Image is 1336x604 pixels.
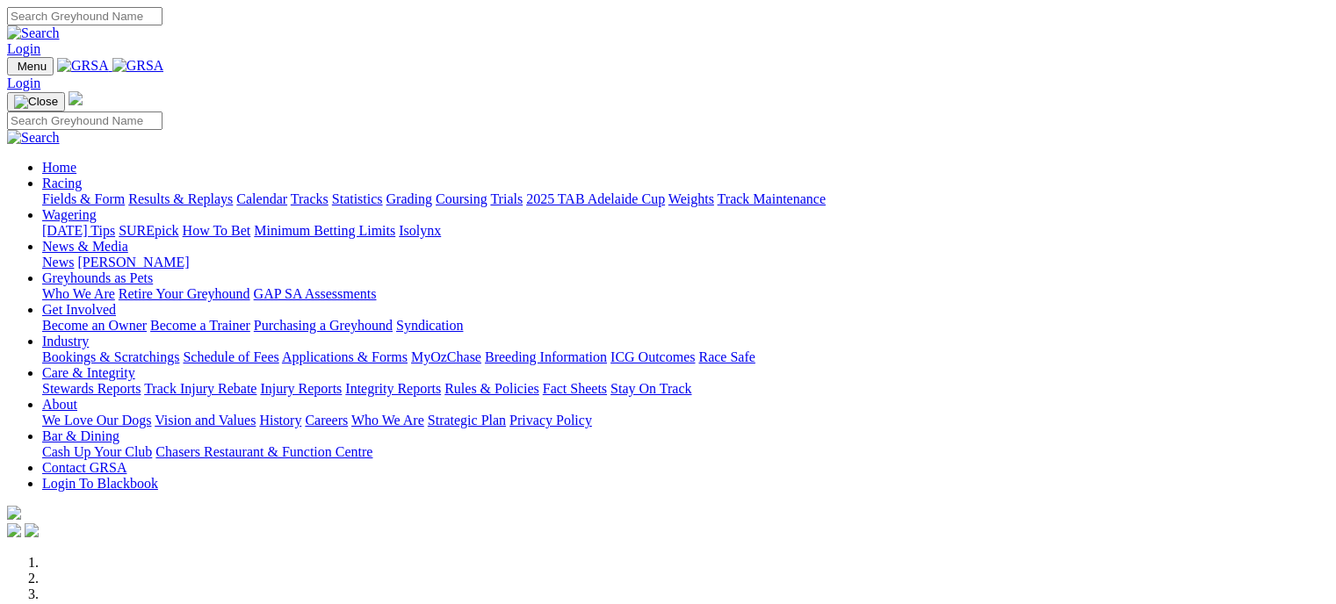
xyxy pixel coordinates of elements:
[144,381,256,396] a: Track Injury Rebate
[42,349,179,364] a: Bookings & Scratchings
[119,286,250,301] a: Retire Your Greyhound
[42,381,141,396] a: Stewards Reports
[18,60,47,73] span: Menu
[42,255,74,270] a: News
[485,349,607,364] a: Breeding Information
[155,413,256,428] a: Vision and Values
[77,255,189,270] a: [PERSON_NAME]
[236,191,287,206] a: Calendar
[42,207,97,222] a: Wagering
[42,476,158,491] a: Login To Blackbook
[42,286,1329,302] div: Greyhounds as Pets
[698,349,755,364] a: Race Safe
[610,381,691,396] a: Stay On Track
[128,191,233,206] a: Results & Replays
[254,286,377,301] a: GAP SA Assessments
[7,92,65,111] button: Toggle navigation
[444,381,539,396] a: Rules & Policies
[42,413,151,428] a: We Love Our Dogs
[42,302,116,317] a: Get Involved
[428,413,506,428] a: Strategic Plan
[42,365,135,380] a: Care & Integrity
[42,444,152,459] a: Cash Up Your Club
[396,318,463,333] a: Syndication
[490,191,523,206] a: Trials
[42,318,147,333] a: Become an Owner
[42,286,115,301] a: Who We Are
[543,381,607,396] a: Fact Sheets
[411,349,481,364] a: MyOzChase
[7,75,40,90] a: Login
[610,349,695,364] a: ICG Outcomes
[42,255,1329,270] div: News & Media
[7,7,162,25] input: Search
[42,160,76,175] a: Home
[42,191,125,206] a: Fields & Form
[14,95,58,109] img: Close
[399,223,441,238] a: Isolynx
[345,381,441,396] a: Integrity Reports
[42,460,126,475] a: Contact GRSA
[509,413,592,428] a: Privacy Policy
[42,239,128,254] a: News & Media
[351,413,424,428] a: Who We Are
[7,111,162,130] input: Search
[42,270,153,285] a: Greyhounds as Pets
[305,413,348,428] a: Careers
[7,57,54,75] button: Toggle navigation
[112,58,164,74] img: GRSA
[718,191,826,206] a: Track Maintenance
[668,191,714,206] a: Weights
[69,91,83,105] img: logo-grsa-white.png
[7,130,60,146] img: Search
[42,349,1329,365] div: Industry
[526,191,665,206] a: 2025 TAB Adelaide Cup
[282,349,408,364] a: Applications & Forms
[386,191,432,206] a: Grading
[42,381,1329,397] div: Care & Integrity
[254,318,393,333] a: Purchasing a Greyhound
[260,381,342,396] a: Injury Reports
[42,334,89,349] a: Industry
[436,191,487,206] a: Coursing
[7,506,21,520] img: logo-grsa-white.png
[42,413,1329,428] div: About
[259,413,301,428] a: History
[183,349,278,364] a: Schedule of Fees
[150,318,250,333] a: Become a Trainer
[42,444,1329,460] div: Bar & Dining
[42,318,1329,334] div: Get Involved
[42,176,82,191] a: Racing
[7,41,40,56] a: Login
[155,444,372,459] a: Chasers Restaurant & Function Centre
[42,223,115,238] a: [DATE] Tips
[183,223,251,238] a: How To Bet
[42,191,1329,207] div: Racing
[57,58,109,74] img: GRSA
[7,25,60,41] img: Search
[291,191,329,206] a: Tracks
[254,223,395,238] a: Minimum Betting Limits
[42,223,1329,239] div: Wagering
[332,191,383,206] a: Statistics
[119,223,178,238] a: SUREpick
[42,397,77,412] a: About
[7,523,21,537] img: facebook.svg
[25,523,39,537] img: twitter.svg
[42,428,119,443] a: Bar & Dining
